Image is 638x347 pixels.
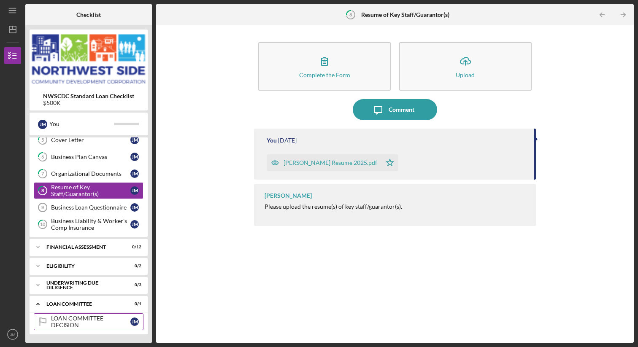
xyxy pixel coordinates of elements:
[353,99,437,120] button: Comment
[284,159,377,166] div: [PERSON_NAME] Resume 2025.pdf
[456,72,475,78] div: Upload
[267,154,398,171] button: [PERSON_NAME] Resume 2025.pdf
[34,216,143,233] a: 10Business Liability & Worker's Comp InsuranceJM
[40,222,46,227] tspan: 10
[130,136,139,144] div: J M
[130,186,139,195] div: J M
[34,165,143,182] a: 7Organizational DocumentsJM
[41,205,44,210] tspan: 9
[51,137,130,143] div: Cover Letter
[4,326,21,343] button: JM
[265,203,402,210] div: Please upload the resume(s) of key staff/guarantor(s).
[43,100,134,106] div: $500K
[34,132,143,148] a: 5Cover LetterJM
[46,245,120,250] div: Financial Assessment
[130,153,139,161] div: J M
[46,264,120,269] div: Eligibility
[267,137,277,144] div: You
[41,188,44,194] tspan: 8
[51,153,130,160] div: Business Plan Canvas
[389,99,414,120] div: Comment
[126,282,141,288] div: 0 / 3
[265,192,312,199] div: [PERSON_NAME]
[46,280,120,290] div: underwriting Due Diligence
[46,301,120,307] div: Loan committee
[41,154,44,160] tspan: 6
[34,182,143,199] a: 8Resume of Key Staff/Guarantor(s)JM
[51,170,130,177] div: Organizational Documents
[130,317,139,326] div: J M
[130,169,139,178] div: J M
[34,199,143,216] a: 9Business Loan QuestionnaireJM
[399,42,532,91] button: Upload
[41,137,44,143] tspan: 5
[130,220,139,229] div: J M
[126,301,141,307] div: 0 / 1
[10,332,16,337] text: JM
[258,42,391,91] button: Complete the Form
[349,12,352,17] tspan: 8
[43,93,134,100] b: NWSCDC Standard Loan Checklist
[30,34,148,84] img: Product logo
[361,11,449,18] b: Resume of Key Staff/Guarantor(s)
[38,120,47,129] div: J M
[126,245,141,250] div: 0 / 12
[51,204,130,211] div: Business Loan Questionnaire
[34,313,143,330] a: LOAN COMMITTEE DECISIONJM
[49,117,114,131] div: You
[126,264,141,269] div: 0 / 2
[41,171,44,177] tspan: 7
[51,315,130,328] div: LOAN COMMITTEE DECISION
[76,11,101,18] b: Checklist
[278,137,297,144] time: 2025-06-14 23:10
[299,72,350,78] div: Complete the Form
[51,218,130,231] div: Business Liability & Worker's Comp Insurance
[130,203,139,212] div: J M
[51,184,130,197] div: Resume of Key Staff/Guarantor(s)
[34,148,143,165] a: 6Business Plan CanvasJM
